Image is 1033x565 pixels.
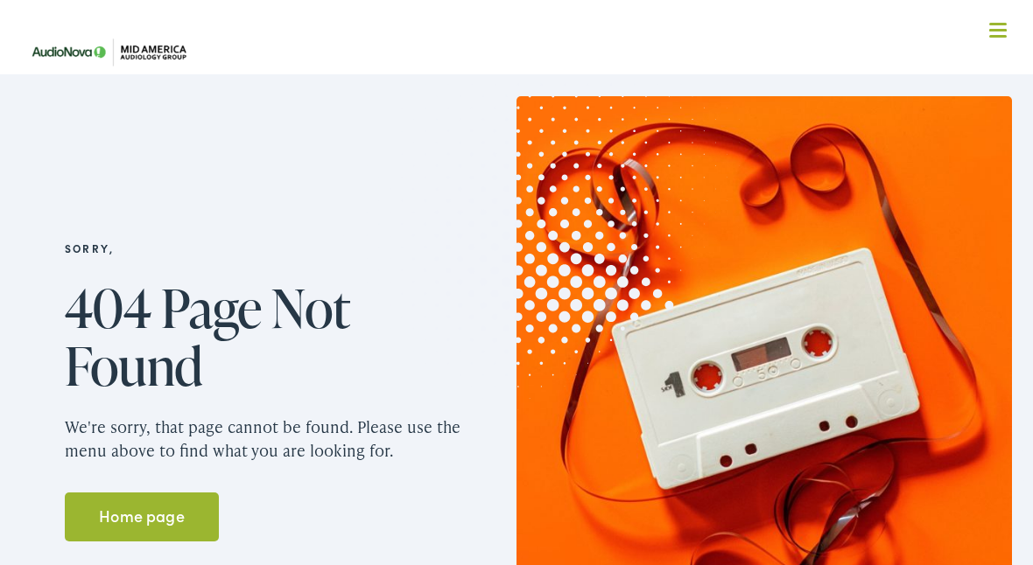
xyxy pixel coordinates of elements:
[65,337,203,394] span: Found
[34,70,1013,124] a: What We Offer
[271,279,350,337] span: Not
[65,242,467,255] h2: Sorry,
[343,3,740,410] img: Graphic image with a halftone pattern, contributing to the site's visual design.
[161,279,262,337] span: Page
[65,279,151,337] span: 404
[65,492,220,541] a: Home page
[65,415,467,462] p: We're sorry, that page cannot be found. Please use the menu above to find what you are looking for.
